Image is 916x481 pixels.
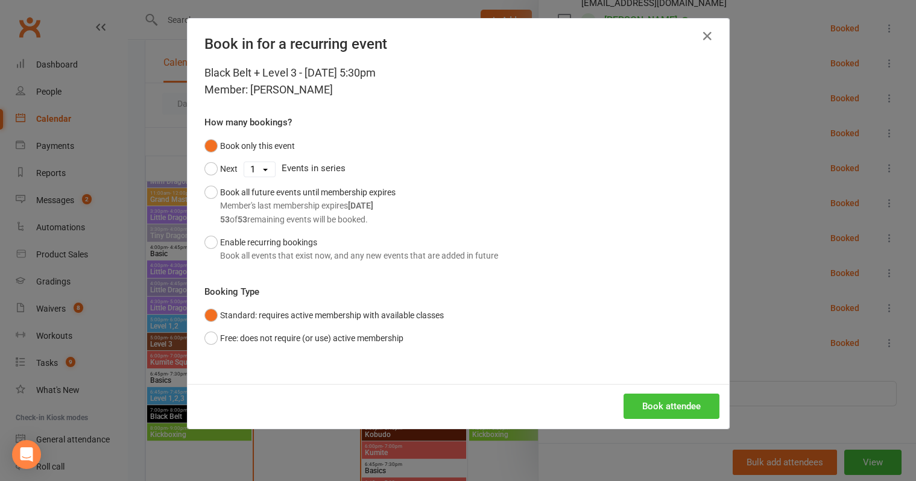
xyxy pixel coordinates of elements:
div: Black Belt + Level 3 - [DATE] 5:30pm Member: [PERSON_NAME] [204,64,712,98]
div: Events in series [204,157,712,180]
div: Member's last membership expires [220,199,396,212]
strong: 53 [238,215,247,224]
label: Booking Type [204,285,259,299]
button: Enable recurring bookingsBook all events that exist now, and any new events that are added in future [204,231,498,268]
button: Close [698,27,717,46]
button: Free: does not require (or use) active membership [204,327,403,350]
div: Book all future events until membership expires [220,186,396,226]
strong: [DATE] [348,201,373,210]
label: How many bookings? [204,115,292,130]
button: Book all future events until membership expiresMember's last membership expires[DATE]53of53remain... [204,181,396,231]
button: Book attendee [624,394,719,419]
div: Book all events that exist now, and any new events that are added in future [220,249,498,262]
button: Standard: requires active membership with available classes [204,304,444,327]
button: Book only this event [204,134,295,157]
strong: 53 [220,215,230,224]
button: Next [204,157,238,180]
div: Open Intercom Messenger [12,440,41,469]
h4: Book in for a recurring event [204,36,712,52]
div: of remaining events will be booked. [220,213,396,226]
